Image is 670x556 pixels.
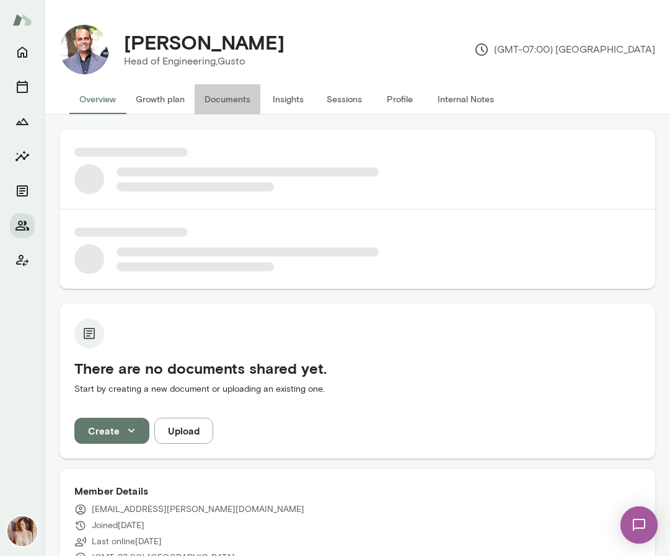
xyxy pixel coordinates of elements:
[124,54,284,69] p: Head of Engineering, Gusto
[10,213,35,238] button: Members
[316,84,372,114] button: Sessions
[154,418,213,444] button: Upload
[10,144,35,169] button: Insights
[10,109,35,134] button: Growth Plan
[74,483,640,498] h6: Member Details
[10,40,35,64] button: Home
[126,84,195,114] button: Growth plan
[60,25,109,74] img: Lux Nagarajan
[10,179,35,203] button: Documents
[7,516,37,546] img: Nancy Alsip
[92,503,304,516] p: [EMAIL_ADDRESS][PERSON_NAME][DOMAIN_NAME]
[74,418,149,444] button: Create
[69,84,126,114] button: Overview
[10,248,35,273] button: Client app
[260,84,316,114] button: Insights
[74,383,640,395] p: Start by creating a new document or uploading an existing one.
[92,536,162,548] p: Last online [DATE]
[92,519,144,532] p: Joined [DATE]
[195,84,260,114] button: Documents
[372,84,428,114] button: Profile
[124,30,284,54] h4: [PERSON_NAME]
[474,42,655,57] p: (GMT-07:00) [GEOGRAPHIC_DATA]
[74,358,640,378] h5: There are no documents shared yet.
[428,84,504,114] button: Internal Notes
[12,8,32,32] img: Mento
[10,74,35,99] button: Sessions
